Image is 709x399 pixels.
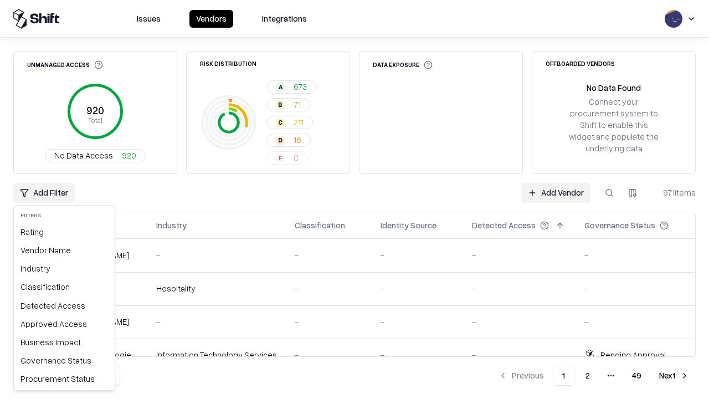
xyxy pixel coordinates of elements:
[13,205,115,391] div: Add Filter
[16,296,112,315] div: Detected Access
[16,351,112,370] div: Governance Status
[16,259,112,278] div: Industry
[16,278,112,296] div: Classification
[16,315,112,333] div: Approved Access
[16,241,112,259] div: Vendor Name
[16,208,112,223] div: Filters
[16,370,112,388] div: Procurement Status
[16,223,112,241] div: Rating
[16,333,112,351] div: Business Impact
